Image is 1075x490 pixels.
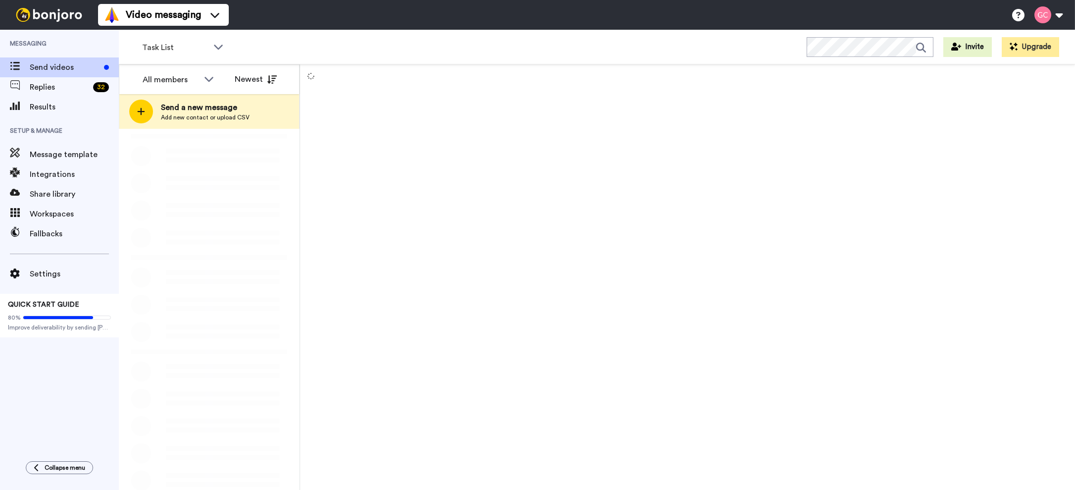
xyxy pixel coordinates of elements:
[943,37,992,57] button: Invite
[26,461,93,474] button: Collapse menu
[30,101,119,113] span: Results
[8,301,79,308] span: QUICK START GUIDE
[30,268,119,280] span: Settings
[142,42,208,54] span: Task List
[12,8,86,22] img: bj-logo-header-white.svg
[8,314,21,322] span: 80%
[8,324,111,331] span: Improve deliverability by sending [PERSON_NAME]’s from your own email
[30,149,119,161] span: Message template
[161,102,250,113] span: Send a new message
[45,464,85,472] span: Collapse menu
[161,113,250,121] span: Add new contact or upload CSV
[104,7,120,23] img: vm-color.svg
[30,81,89,93] span: Replies
[143,74,199,86] div: All members
[1002,37,1059,57] button: Upgrade
[93,82,109,92] div: 32
[30,228,119,240] span: Fallbacks
[126,8,201,22] span: Video messaging
[30,61,100,73] span: Send videos
[30,168,119,180] span: Integrations
[30,188,119,200] span: Share library
[30,208,119,220] span: Workspaces
[227,69,284,89] button: Newest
